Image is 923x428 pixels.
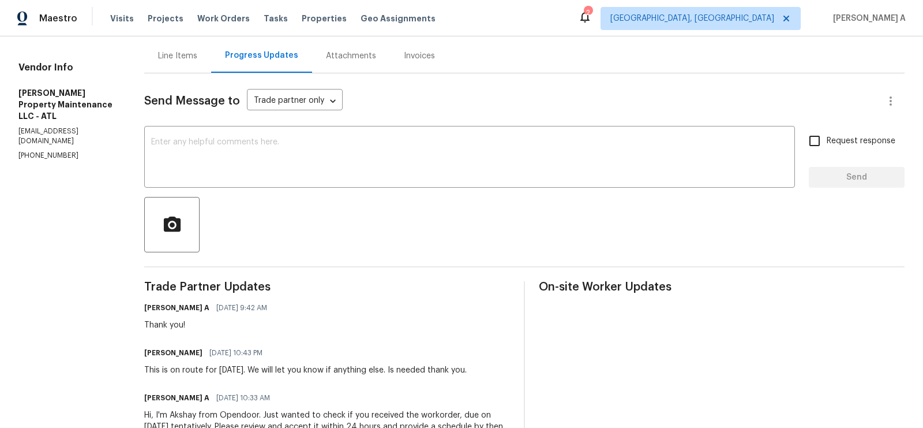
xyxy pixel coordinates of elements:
[144,302,209,314] h6: [PERSON_NAME] A
[39,13,77,24] span: Maestro
[361,13,436,24] span: Geo Assignments
[302,13,347,24] span: Properties
[827,135,895,147] span: Request response
[144,281,510,293] span: Trade Partner Updates
[216,302,267,314] span: [DATE] 9:42 AM
[209,347,262,359] span: [DATE] 10:43 PM
[216,392,270,404] span: [DATE] 10:33 AM
[828,13,906,24] span: [PERSON_NAME] A
[18,87,117,122] h5: [PERSON_NAME] Property Maintenance LLC - ATL
[144,392,209,404] h6: [PERSON_NAME] A
[539,281,905,293] span: On-site Worker Updates
[144,364,467,376] div: This is on route for [DATE]. We will let you know if anything else. Is needed thank you.
[18,151,117,161] p: [PHONE_NUMBER]
[148,13,183,24] span: Projects
[610,13,774,24] span: [GEOGRAPHIC_DATA], [GEOGRAPHIC_DATA]
[144,319,274,331] div: Thank you!
[247,92,343,111] div: Trade partner only
[144,95,240,107] span: Send Message to
[197,13,250,24] span: Work Orders
[158,50,197,62] div: Line Items
[404,50,435,62] div: Invoices
[18,126,117,146] p: [EMAIL_ADDRESS][DOMAIN_NAME]
[18,62,117,73] h4: Vendor Info
[144,347,202,359] h6: [PERSON_NAME]
[584,7,592,18] div: 2
[225,50,298,61] div: Progress Updates
[110,13,134,24] span: Visits
[264,14,288,23] span: Tasks
[326,50,376,62] div: Attachments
